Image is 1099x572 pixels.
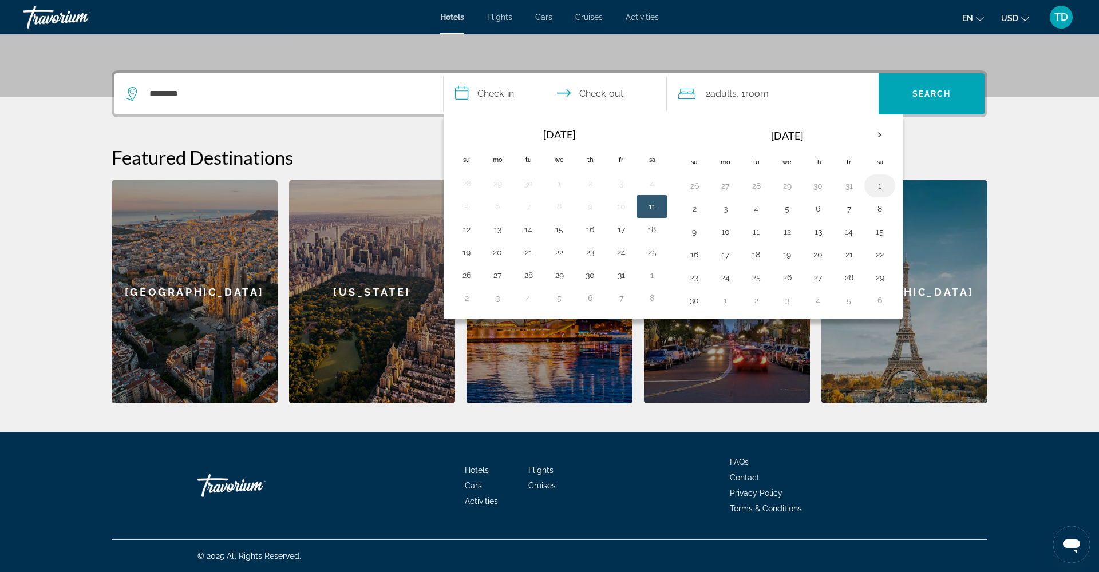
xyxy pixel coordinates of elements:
[581,221,599,237] button: Day 16
[745,88,769,99] span: Room
[716,224,734,240] button: Day 10
[643,267,661,283] button: Day 1
[778,201,796,217] button: Day 5
[550,221,568,237] button: Day 15
[667,73,879,114] button: Travelers: 2 adults, 0 children
[864,122,895,148] button: Next month
[581,267,599,283] button: Day 30
[716,269,734,285] button: Day 24
[685,247,703,263] button: Day 16
[487,13,512,22] a: Flights
[643,244,661,260] button: Day 25
[871,292,889,308] button: Day 6
[550,290,568,306] button: Day 5
[465,466,489,475] a: Hotels
[716,292,734,308] button: Day 1
[730,488,782,498] span: Privacy Policy
[1046,5,1076,29] button: User Menu
[488,176,507,192] button: Day 29
[730,504,802,513] a: Terms & Conditions
[710,88,737,99] span: Adults
[685,201,703,217] button: Day 2
[809,201,827,217] button: Day 6
[457,198,476,214] button: Day 5
[821,180,987,403] div: [GEOGRAPHIC_DATA]
[440,13,464,22] a: Hotels
[1053,526,1090,563] iframe: Button to launch messaging window
[730,458,749,467] a: FAQs
[737,86,769,102] span: , 1
[528,481,556,490] span: Cruises
[550,176,568,192] button: Day 1
[465,496,498,506] a: Activities
[809,224,827,240] button: Day 13
[716,201,734,217] button: Day 3
[519,198,537,214] button: Day 7
[778,247,796,263] button: Day 19
[821,180,987,403] a: Paris[GEOGRAPHIC_DATA]
[710,122,864,149] th: [DATE]
[747,247,765,263] button: Day 18
[581,244,599,260] button: Day 23
[550,267,568,283] button: Day 29
[612,244,630,260] button: Day 24
[747,178,765,194] button: Day 28
[643,176,661,192] button: Day 4
[643,198,661,214] button: Day 11
[643,221,661,237] button: Day 18
[706,86,737,102] span: 2
[840,292,858,308] button: Day 5
[550,198,568,214] button: Day 8
[871,247,889,263] button: Day 22
[528,466,554,475] a: Flights
[457,221,476,237] button: Day 12
[778,292,796,308] button: Day 3
[535,13,552,22] a: Cars
[112,180,278,403] a: Barcelona[GEOGRAPHIC_DATA]
[465,481,482,490] a: Cars
[197,468,312,503] a: Go Home
[289,180,455,403] a: New York[US_STATE]
[879,73,985,114] button: Search
[148,85,426,102] input: Search hotel destination
[840,201,858,217] button: Day 7
[550,244,568,260] button: Day 22
[488,290,507,306] button: Day 3
[778,178,796,194] button: Day 29
[730,473,760,482] a: Contact
[581,198,599,214] button: Day 9
[289,180,455,403] div: [US_STATE]
[488,221,507,237] button: Day 13
[747,201,765,217] button: Day 4
[871,201,889,217] button: Day 8
[519,267,537,283] button: Day 28
[778,224,796,240] button: Day 12
[457,267,476,283] button: Day 26
[840,269,858,285] button: Day 28
[519,244,537,260] button: Day 21
[685,269,703,285] button: Day 23
[451,122,667,309] table: Left calendar grid
[809,247,827,263] button: Day 20
[871,269,889,285] button: Day 29
[457,290,476,306] button: Day 2
[488,198,507,214] button: Day 6
[1001,14,1018,23] span: USD
[488,244,507,260] button: Day 20
[612,267,630,283] button: Day 31
[581,290,599,306] button: Day 6
[626,13,659,22] a: Activities
[962,10,984,26] button: Change language
[962,14,973,23] span: en
[1054,11,1068,23] span: TD
[679,122,895,312] table: Right calendar grid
